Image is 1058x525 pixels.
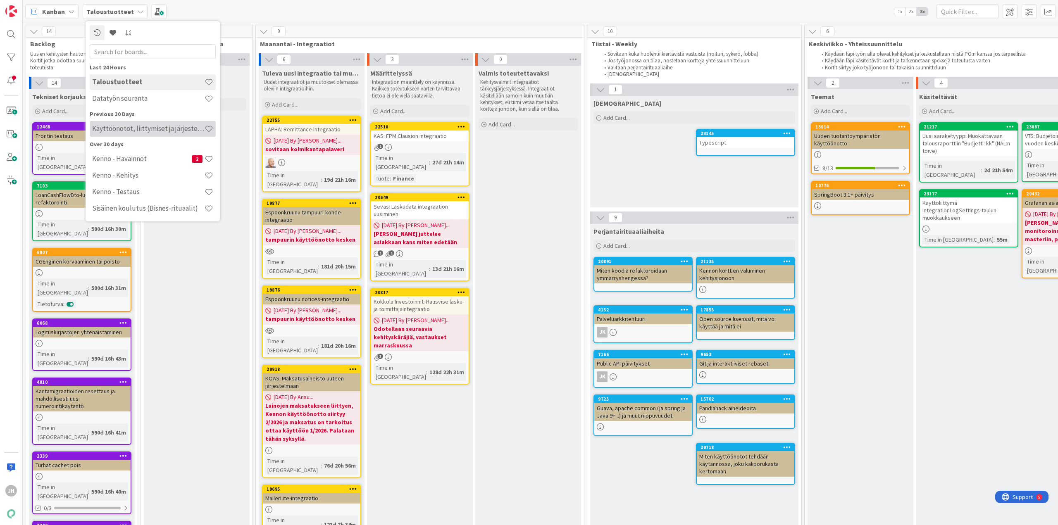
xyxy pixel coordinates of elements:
[37,320,131,326] div: 6068
[697,130,794,137] div: 23145
[274,136,341,145] span: [DATE] By [PERSON_NAME]...
[267,200,360,206] div: 19877
[697,403,794,413] div: Pandiahack aiheideoita
[89,224,128,233] div: 590d 16h 30m
[88,354,89,363] span: :
[924,124,1017,130] div: 21217
[591,40,791,48] span: Tiistai - Weekly
[36,220,88,238] div: Time in [GEOGRAPHIC_DATA]
[981,166,982,175] span: :
[922,161,981,179] div: Time in [GEOGRAPHIC_DATA]
[701,131,794,136] div: 23145
[374,174,390,183] div: Tuote
[371,194,469,201] div: 20649
[919,122,1018,183] a: 21217Uusi saraketyyppi Muokattavaan talousraporttiin "Budjetti: kk" (NAL:n toive)Time in [GEOGRAP...
[811,181,910,215] a: 10776SpringBoot 3.1+ päivitys
[593,257,693,292] a: 20891Miten koodia refaktoroidaan ymmärryshengessä?
[920,197,1017,223] div: Käyttöliittymä IntegrationLogSettings-taulun muokkaukseen
[603,242,630,249] span: Add Card...
[995,235,1010,244] div: 55m
[594,351,692,358] div: 7166
[697,306,794,314] div: 17855
[822,164,833,173] span: 8/13
[277,55,291,64] span: 6
[318,262,319,271] span: :
[696,305,795,340] a: 17855Open source lisenssit, mitä voi käyttää ja mitä ei
[33,452,131,470] div: 2339Turhat cachet pois
[603,114,630,121] span: Add Card...
[593,394,693,436] a: 9725Guava, apache common (ja spring ja Java 9+...) ja muut riippuvuudet
[265,171,321,189] div: Time in [GEOGRAPHIC_DATA]
[92,204,205,212] h4: Sisäinen koulutus (Bisnes-rituaalit)
[371,296,469,314] div: Kokkola Investoinnit: Hausvise lasku- ja toimittajaintegraatio
[430,264,466,273] div: 13d 21h 16m
[263,294,360,304] div: Espoonkruunu notices-integraatio
[321,175,322,184] span: :
[696,350,795,384] a: 9653Git ja interaktiiviset rebaset
[593,305,693,343] a: 4152PalveluarkkitehtuuriJK
[380,107,407,115] span: Add Card...
[42,107,69,115] span: Add Card...
[263,366,360,373] div: 20918
[33,123,131,131] div: 12468
[594,258,692,283] div: 20891Miten koodia refaktoroidaan ymmärryshengessä?
[33,256,131,267] div: CGEnginen korvaaminen tai poisto
[479,69,549,77] span: Valmis toteutettavaksi
[697,137,794,148] div: Typescript
[263,116,360,124] div: 22755
[593,99,661,107] span: Muistilista
[265,337,318,355] div: Time in [GEOGRAPHIC_DATA]
[812,182,909,189] div: 10776
[594,403,692,421] div: Guava, apache common (ja spring ja Java 9+...) ja muut riippuvuudet
[371,289,469,314] div: 20817Kokkola Investoinnit: Hausvise lasku- ja toimittajaintegraatio
[920,190,1017,223] div: 23177Käyttöliittymä IntegrationLogSettings-taulun muokkaukseen
[263,207,360,225] div: Espoonkruunu tampuuri-kohde-integraatio
[594,371,692,382] div: JK
[374,363,426,381] div: Time in [GEOGRAPHIC_DATA]
[89,428,128,437] div: 590d 16h 41m
[600,57,792,64] li: Jos työjonossa on tilaa, nostetaan kortteja yhteissuunnitteluun
[5,508,17,520] img: avatar
[919,93,957,101] span: Käsiteltävät
[36,299,63,309] div: Tietoturva
[382,221,450,230] span: [DATE] By [PERSON_NAME]...
[32,93,93,101] span: Tekniset korjaukset
[263,366,360,391] div: 20918KOAS: Maksatusaineisto uuteen järjestelmään
[263,200,360,207] div: 19877
[697,451,794,477] div: Miten käyttöönotot tehdään käytännössä, joku käliporukasta kertomaan
[274,393,313,401] span: [DATE] By Ansu...
[272,101,298,108] span: Add Card...
[36,482,88,501] div: Time in [GEOGRAPHIC_DATA]
[33,327,131,337] div: Logituskirjastojen yhtenäistäminen
[917,7,928,16] span: 3x
[33,386,131,411] div: Kantamigraatioiden resettaus ja mahdollisesti uusi numerointikäytäntö
[265,157,276,168] img: NG
[697,358,794,369] div: Git ja interaktiiviset rebaset
[922,235,994,244] div: Time in [GEOGRAPHIC_DATA]
[696,129,795,156] a: 23145Typescript
[697,351,794,369] div: 9653Git ja interaktiiviset rebaset
[374,260,429,278] div: Time in [GEOGRAPHIC_DATA]
[44,504,52,513] span: 0/3
[385,55,399,64] span: 3
[371,123,469,141] div: 22510KAS: FPM Clausion integraatio
[33,319,131,327] div: 6068
[426,368,427,377] span: :
[812,189,909,200] div: SpringBoot 3.1+ päivitys
[32,451,131,514] a: 2339Turhat cachet poisTime in [GEOGRAPHIC_DATA]:590d 16h 40m0/3
[697,258,794,283] div: 21135Kennon korttien valuminen kehitysjonoon
[390,174,391,183] span: :
[593,350,693,388] a: 7166Public API päivityksetJK
[92,171,205,179] h4: Kenno - Kehitys
[697,306,794,332] div: 17855Open source lisenssit, mitä voi käyttää ja mitä ei
[905,7,917,16] span: 2x
[608,213,622,223] span: 9
[263,286,360,294] div: 19876
[594,327,692,337] div: JK
[920,190,1017,197] div: 23177
[274,227,341,235] span: [DATE] By [PERSON_NAME]...
[597,371,608,382] div: JK
[262,199,361,279] a: 19877Espoonkruunu tampuuri-kohde-integraatio[DATE] By [PERSON_NAME]...tampuurin käyttöönotto kesk...
[994,235,995,244] span: :
[493,55,508,64] span: 0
